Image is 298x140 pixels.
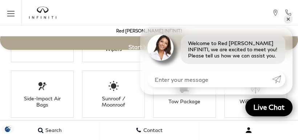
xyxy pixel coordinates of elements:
[29,7,56,19] img: INFINITI
[147,71,272,87] input: Enter your message
[245,98,293,116] a: Live Chat
[147,35,174,61] img: Agent profile photo
[44,127,62,133] span: Search
[162,98,207,104] div: Tow Package
[199,121,298,139] button: Open user profile menu
[272,71,285,87] a: Submit
[250,103,288,112] span: Live Chat
[20,95,65,108] div: Side-Impact Air Bags
[233,98,278,104] div: WiFi Hotspot
[181,35,285,64] div: Welcome to Red [PERSON_NAME] INFINITI, we are excited to meet you! Please tell us how we can assi...
[142,127,163,133] span: Contact
[116,28,182,33] a: Red [PERSON_NAME] INFINITI
[29,7,56,19] a: infiniti
[128,43,170,50] span: Start Your Deal
[91,95,136,108] div: Sunroof / Moonroof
